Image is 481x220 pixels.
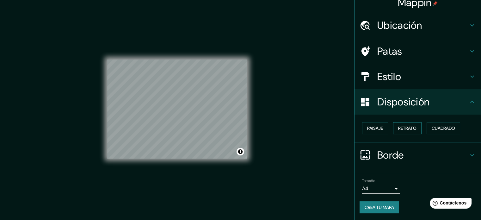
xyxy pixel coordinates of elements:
font: Cuadrado [432,125,455,131]
button: Cuadrado [427,122,460,134]
font: Tamaño [362,178,375,183]
div: Borde [355,142,481,168]
font: Retrato [398,125,416,131]
font: Crea tu mapa [365,204,394,210]
font: Ubicación [377,19,422,32]
font: Disposición [377,95,429,109]
div: Estilo [355,64,481,89]
div: Ubicación [355,13,481,38]
div: A4 [362,184,400,194]
button: Crea tu mapa [360,201,399,213]
button: Paisaje [362,122,388,134]
font: Patas [377,45,402,58]
button: Retrato [393,122,422,134]
img: pin-icon.png [433,1,438,6]
font: Estilo [377,70,401,83]
font: Paisaje [367,125,383,131]
iframe: Lanzador de widgets de ayuda [425,195,474,213]
button: Activar o desactivar atribución [237,148,244,155]
font: A4 [362,185,368,192]
div: Patas [355,39,481,64]
div: Disposición [355,89,481,115]
font: Borde [377,148,404,162]
canvas: Mapa [107,60,247,159]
